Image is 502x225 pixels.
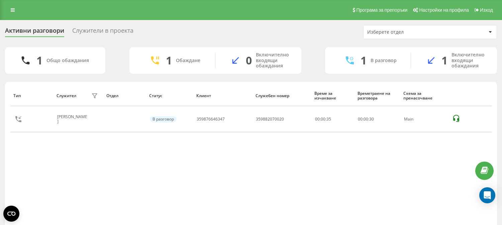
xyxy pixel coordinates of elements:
div: Main [404,117,445,122]
div: В разговор [150,116,177,122]
div: Обаждане [176,58,200,63]
div: Схема за пренасочване [403,91,445,101]
div: Тип [13,93,50,98]
div: 359876646347 [197,117,225,122]
div: : : [358,117,374,122]
div: Клиент [196,93,249,98]
span: 00 [358,116,363,122]
div: Общо обаждания [46,58,89,63]
div: Служебен номер [256,93,308,98]
span: Изход [480,7,493,13]
span: Програма за препоръки [356,7,407,13]
div: [PERSON_NAME] [57,115,90,124]
div: Служители в проекта [72,27,133,37]
div: Включително входящи обаждания [256,52,291,69]
div: Статус [149,93,190,98]
div: Активни разговори [5,27,64,37]
div: 1 [166,54,172,67]
button: Open CMP widget [3,206,19,222]
span: 00 [364,116,368,122]
div: 0 [246,54,252,67]
div: 1 [441,54,447,67]
span: 30 [369,116,374,122]
div: Време за изчакване [314,91,351,101]
div: Open Intercom Messenger [479,187,495,203]
div: В разговор [371,58,397,63]
div: Служител [57,93,76,98]
div: Включително входящи обаждания [451,52,487,69]
div: Отдел [106,93,143,98]
div: 00:00:35 [315,117,351,122]
div: Времетраене на разговора [358,91,397,101]
div: 1 [36,54,42,67]
div: Изберете отдел [367,29,447,35]
span: Настройки на профила [419,7,469,13]
div: 1 [361,54,367,67]
div: 359882070020 [256,117,284,122]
